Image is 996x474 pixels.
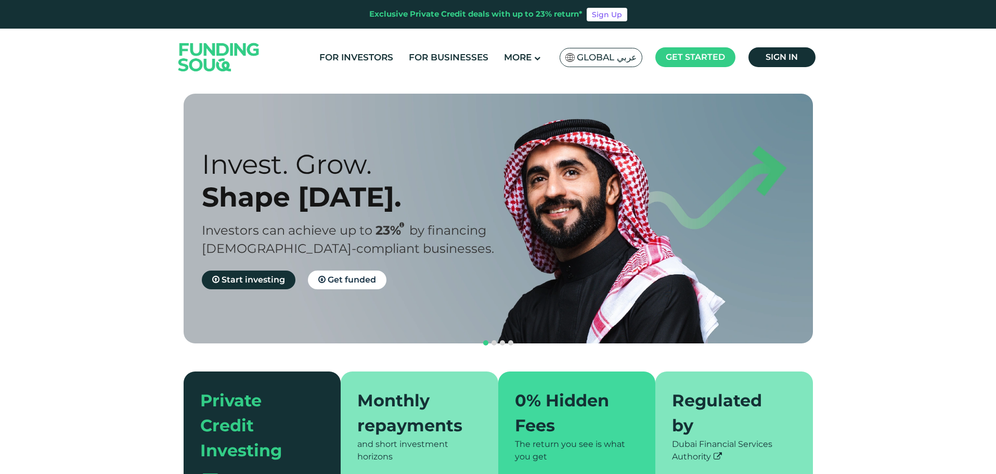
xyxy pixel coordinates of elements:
a: For Businesses [406,49,491,66]
button: navigation [507,339,515,347]
span: Investors can achieve up to [202,223,372,238]
div: The return you see is what you get [515,438,639,463]
div: Dubai Financial Services Authority [672,438,796,463]
a: Sign Up [587,8,627,21]
a: For Investors [317,49,396,66]
i: 23% IRR (expected) ~ 15% Net yield (expected) [399,222,404,228]
button: navigation [498,339,507,347]
span: More [504,52,532,62]
a: Start investing [202,271,295,289]
a: Get funded [308,271,386,289]
span: Sign in [766,52,798,62]
span: Start investing [222,275,285,285]
div: Regulated by [672,388,784,438]
img: Logo [168,31,270,83]
div: Exclusive Private Credit deals with up to 23% return* [369,8,583,20]
span: Get started [666,52,725,62]
div: Invest. Grow. [202,148,516,181]
a: Sign in [748,47,816,67]
div: and short investment horizons [357,438,482,463]
div: Private Credit Investing [200,388,312,463]
button: navigation [490,339,498,347]
img: SA Flag [565,53,575,62]
button: navigation [482,339,490,347]
span: 23% [376,223,409,238]
div: 0% Hidden Fees [515,388,627,438]
div: Shape [DATE]. [202,181,516,213]
div: Monthly repayments [357,388,469,438]
span: Global عربي [577,52,637,63]
span: Get funded [328,275,376,285]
